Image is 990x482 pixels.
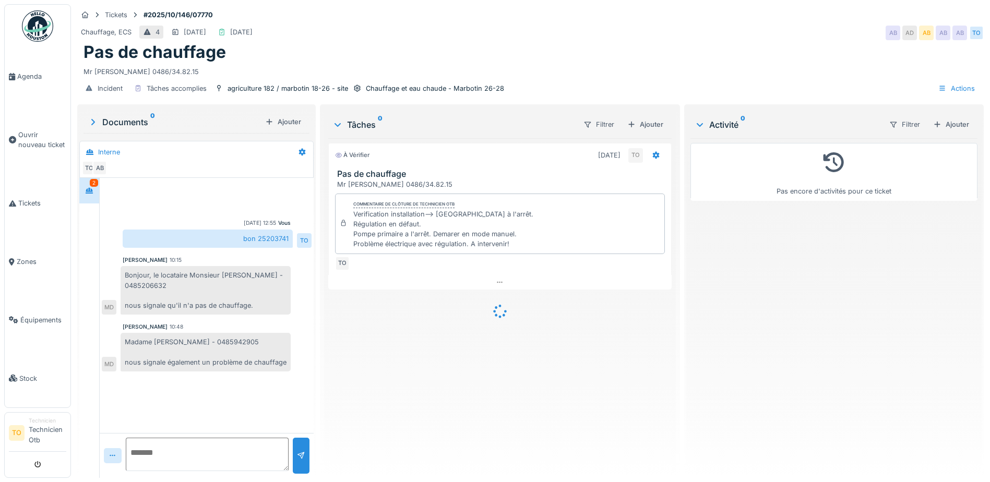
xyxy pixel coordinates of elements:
div: Tâches accomplies [147,83,207,93]
div: Ajouter [261,115,305,129]
a: Stock [5,349,70,407]
span: Zones [17,257,66,267]
div: AB [936,26,950,40]
a: Zones [5,233,70,291]
div: Incident [98,83,123,93]
div: Mr [PERSON_NAME] 0486/34.82.15 [337,179,667,189]
div: Verification installation--> [GEOGRAPHIC_DATA] à l'arrêt. Régulation en défaut. Pompe primaire a ... [353,209,533,249]
a: Équipements [5,291,70,349]
div: TO [297,233,312,248]
div: [PERSON_NAME] [123,323,168,331]
div: MD [102,300,116,315]
div: Bonjour, le locataire Monsieur [PERSON_NAME] - 0485206632 nous signale qu'il n'a pas de chauffage. [121,266,291,315]
div: Mr [PERSON_NAME] 0486/34.82.15 [84,63,977,77]
div: [DATE] [598,150,621,160]
div: Interne [98,147,120,157]
h3: Pas de chauffage [337,169,667,179]
div: Pas encore d'activités pour ce ticket [697,148,971,196]
div: agriculture 182 / marbotin 18-26 - site [228,83,348,93]
div: Actions [934,81,980,96]
div: 10:15 [170,256,182,264]
div: Activité [695,118,880,131]
div: TO [335,256,350,271]
div: AB [886,26,900,40]
div: [DATE] [184,27,206,37]
img: Badge_color-CXgf-gQk.svg [22,10,53,42]
div: Ajouter [929,117,973,131]
a: Agenda [5,47,70,106]
div: 4 [156,27,160,37]
a: Ouvrir nouveau ticket [5,106,70,174]
div: MD [102,357,116,371]
div: AB [919,26,934,40]
div: Filtrer [579,117,619,132]
strong: #2025/10/146/07770 [139,10,217,20]
span: Agenda [17,71,66,81]
a: TO TechnicienTechnicien Otb [9,417,66,452]
div: Chauffage et eau chaude - Marbotin 26-28 [366,83,504,93]
span: Équipements [20,315,66,325]
div: Technicien [29,417,66,425]
div: [DATE] [230,27,253,37]
div: Tickets [105,10,127,20]
span: Stock [19,373,66,383]
div: Commentaire de clôture de Technicien Otb [353,201,455,208]
div: bon 25203741 [123,230,293,248]
div: AD [902,26,917,40]
div: 10:48 [170,323,183,331]
div: Chauffage, ECS [81,27,132,37]
div: Tâches [332,118,575,131]
sup: 0 [378,118,383,131]
sup: 0 [741,118,745,131]
div: TO [628,148,643,163]
div: [DATE] 12:55 [244,219,276,227]
div: Ajouter [623,117,667,131]
li: Technicien Otb [29,417,66,449]
div: TO [969,26,984,40]
sup: 0 [150,116,155,128]
span: Tickets [18,198,66,208]
div: AB [92,161,107,175]
a: Tickets [5,174,70,233]
span: Ouvrir nouveau ticket [18,130,66,150]
div: Madame [PERSON_NAME] - 0485942905 nous signale également un problème de chauffage [121,333,291,371]
div: Vous [278,219,291,227]
div: AB [952,26,967,40]
div: Filtrer [885,117,925,132]
li: TO [9,425,25,441]
div: 2 [90,179,98,187]
div: TO [82,161,97,175]
h1: Pas de chauffage [84,42,226,62]
div: À vérifier [335,151,369,160]
div: [PERSON_NAME] [123,256,168,264]
div: Documents [88,116,261,128]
